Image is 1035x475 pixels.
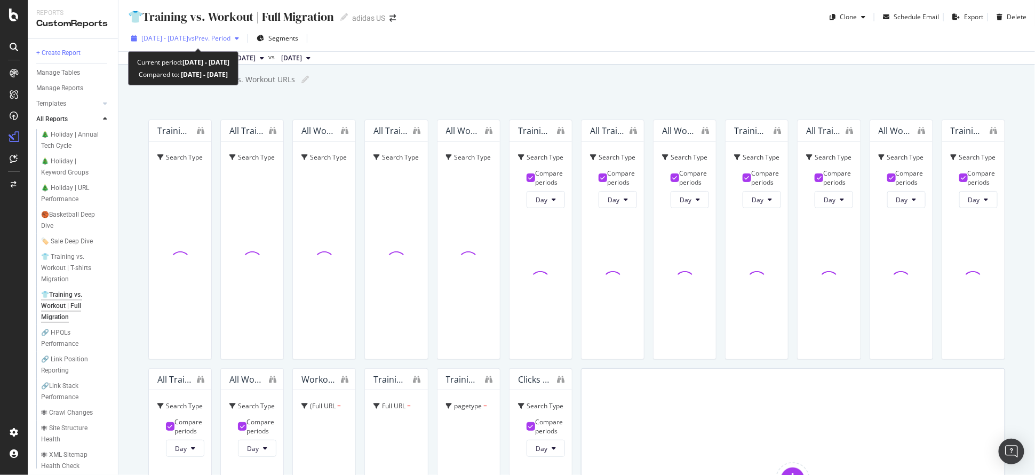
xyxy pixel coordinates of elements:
div: 🎄 Holiday | URL Performance [41,183,103,205]
div: All Workout PLPs - Avg. Position [229,374,264,385]
button: Day [599,191,637,208]
span: Full URL [382,401,405,410]
span: = [229,416,238,425]
div: binoculars [341,127,348,134]
div: 🔗 HPQLs Performance [41,327,101,350]
span: and [251,168,262,177]
span: Day [968,195,980,204]
div: Training + Workout Combined Avg. PositionSearch Type = Compare periodsDay [942,120,1005,360]
span: Search Type [166,401,203,410]
span: Day [608,195,619,204]
span: Search Type [599,153,635,162]
div: 🎄 Holiday | Annual Tech Cycle [41,129,103,152]
a: 🕷 Site Structure Health [41,423,110,445]
span: = [484,401,488,410]
span: Segments [268,34,298,43]
div: Training + Workout Combined Clicks Trend [518,125,552,136]
span: [DATE] - [DATE] [141,34,188,43]
div: All Workout PLPs - Impressions TrendSearch Type = Compare periodsDay [870,120,933,360]
div: binoculars [558,376,565,383]
button: [DATE] [277,52,315,65]
div: 🕷 Site Structure Health [41,423,101,445]
div: All Training PLPs - Clicks & ImpressionsSearch Type = WebandFull URL [220,120,284,360]
div: All Training PLPs - Avg Pos & CTRSearch Type = WebandFull URL [364,120,428,360]
span: = [518,416,527,425]
div: Clone [840,12,857,21]
div: binoculars [269,127,276,134]
div: Workout URL Clicks [301,374,336,385]
span: Web [235,168,248,177]
span: pagetype [455,401,482,410]
div: binoculars [702,127,709,134]
div: All Workout PLPs - Impressions Trend [879,125,913,136]
span: 2025 Jun. 24th [281,53,302,63]
div: All Workout PLPs - Clicks TrendSearch Type = WebandFull URL Compare periodsDay [653,120,716,360]
i: Edit report name [301,76,309,83]
i: Edit report name [340,13,348,21]
span: Search Type [238,401,275,410]
span: = [337,401,341,410]
div: 🔗 Link Position Reporting [41,354,102,376]
span: = [662,168,666,177]
div: Templates [36,98,66,109]
div: Training + Workout Combined Clicks TrendSearch Type = Compare periodsDay [509,120,572,360]
button: Delete [992,9,1026,26]
span: vs Prev. Period [188,34,230,43]
div: 🏷️ Sale Deep Dive [41,236,93,247]
div: binoculars [846,127,853,134]
div: Export [964,12,983,21]
div: 🏀Basketball Deep Dive [41,209,101,232]
a: 🔗Link Stack Performance [41,381,110,403]
span: Search Type [527,153,563,162]
div: 🎄 Holiday | Keyword Groups [41,156,102,178]
div: Compare periods [607,169,637,187]
div: binoculars [197,127,204,134]
div: Clicks to Brand vs. NB Trend [518,374,552,385]
div: Compare periods [679,169,709,187]
span: Search Type [815,153,851,162]
div: binoculars [630,127,637,134]
div: binoculars [413,127,420,134]
span: Search Type [166,153,203,162]
span: Search Type [455,153,491,162]
span: Day [536,195,547,204]
div: Training + Workout Combined Impressions TrendSearch Type = Compare periodsDay [725,120,789,360]
span: = [407,401,411,410]
span: Search Type [310,153,347,162]
span: ^.*workout.*$ [301,416,345,425]
div: 👕Training vs. Workout | Full Migration [41,289,105,323]
div: Compare periods [751,169,781,187]
span: Day [175,444,187,453]
div: binoculars [774,127,781,134]
span: Day [680,195,691,204]
a: 🎄 Holiday | Annual Tech Cycle [41,129,110,152]
div: All Workout PLPs - Clicks & ImpressionsSearch Type = WebandFull URL [292,120,356,360]
div: CustomReports [36,18,109,30]
a: 🕷 XML Sitemap Health Check [41,449,110,472]
div: Training + Workout PLP Queries Performance [446,374,480,385]
div: Schedule Email [894,12,939,21]
span: Day [536,444,547,453]
a: 🔗 Link Position Reporting [41,354,110,376]
div: All Workout PLPs - Avg Pos & CTR [446,125,480,136]
div: All Workout PLPs - Clicks Trend [662,125,696,136]
span: Day [752,195,763,204]
button: Day [166,440,204,457]
span: = [518,168,527,177]
span: Day [824,195,835,204]
span: Web [451,168,465,177]
span: = [590,168,594,177]
div: binoculars [485,127,493,134]
button: Day [527,440,565,457]
a: 👕 Training vs. Workout | T-shirts Migration [41,251,110,285]
span: Search Type [238,153,275,162]
span: and [611,168,623,177]
a: Templates [36,98,100,109]
div: All Training PLPs - Avg. Position [157,374,192,385]
span: Search Type [671,153,707,162]
span: = [446,168,450,177]
div: All Workout PLPs - Clicks & Impressions [301,125,336,136]
div: binoculars [413,376,420,383]
div: 🔗Link Stack Performance [41,381,102,403]
span: = [879,168,887,177]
